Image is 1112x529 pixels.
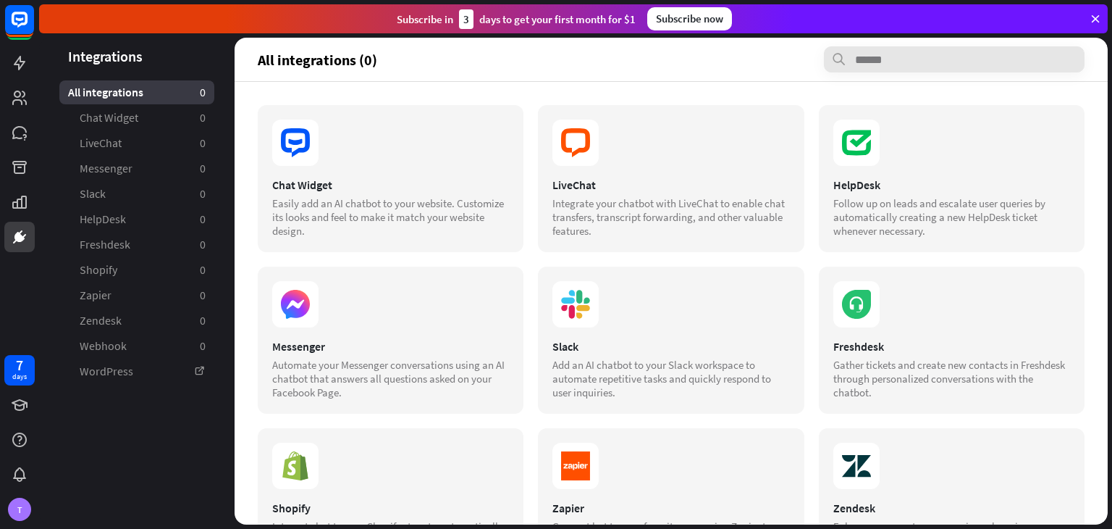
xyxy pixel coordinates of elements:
[552,339,789,354] div: Slack
[258,46,1084,72] section: All integrations (0)
[272,501,509,515] div: Shopify
[59,309,214,333] a: Zendesk 0
[552,196,789,238] div: Integrate your chatbot with LiveChat to enable chat transfers, transcript forwarding, and other v...
[833,501,1070,515] div: Zendesk
[200,313,206,328] aside: 0
[59,359,214,383] a: WordPress
[16,359,23,372] div: 7
[647,7,732,30] div: Subscribe now
[200,212,206,227] aside: 0
[80,237,130,252] span: Freshdesk
[4,355,35,386] a: 7 days
[59,334,214,358] a: Webhook 0
[200,161,206,176] aside: 0
[272,339,509,354] div: Messenger
[80,338,127,354] span: Webhook
[59,131,214,155] a: LiveChat 0
[200,288,206,303] aside: 0
[59,182,214,206] a: Slack 0
[80,161,132,176] span: Messenger
[552,358,789,399] div: Add an AI chatbot to your Slack workspace to automate repetitive tasks and quickly respond to use...
[80,212,126,227] span: HelpDesk
[68,85,143,100] span: All integrations
[833,358,1070,399] div: Gather tickets and create new contacts in Freshdesk through personalized conversations with the c...
[200,186,206,201] aside: 0
[80,136,122,151] span: LiveChat
[833,196,1070,238] div: Follow up on leads and escalate user queries by automatically creating a new HelpDesk ticket when...
[80,186,106,201] span: Slack
[39,46,235,66] header: Integrations
[200,262,206,278] aside: 0
[8,498,31,521] div: T
[200,136,206,151] aside: 0
[59,283,214,307] a: Zapier 0
[80,110,138,125] span: Chat Widget
[59,233,214,257] a: Freshdesk 0
[272,358,509,399] div: Automate your Messenger conversations using an AI chatbot that answers all questions asked on you...
[200,338,206,354] aside: 0
[552,178,789,192] div: LiveChat
[59,207,214,231] a: HelpDesk 0
[200,237,206,252] aside: 0
[80,262,117,278] span: Shopify
[272,178,509,192] div: Chat Widget
[80,313,122,328] span: Zendesk
[59,258,214,282] a: Shopify 0
[833,178,1070,192] div: HelpDesk
[459,9,473,29] div: 3
[59,157,214,180] a: Messenger 0
[397,9,636,29] div: Subscribe in days to get your first month for $1
[272,196,509,238] div: Easily add an AI chatbot to your website. Customize its looks and feel to make it match your webs...
[200,110,206,125] aside: 0
[200,85,206,100] aside: 0
[833,339,1070,354] div: Freshdesk
[80,288,111,303] span: Zapier
[12,372,27,382] div: days
[59,106,214,130] a: Chat Widget 0
[12,6,55,49] button: Open LiveChat chat widget
[552,501,789,515] div: Zapier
